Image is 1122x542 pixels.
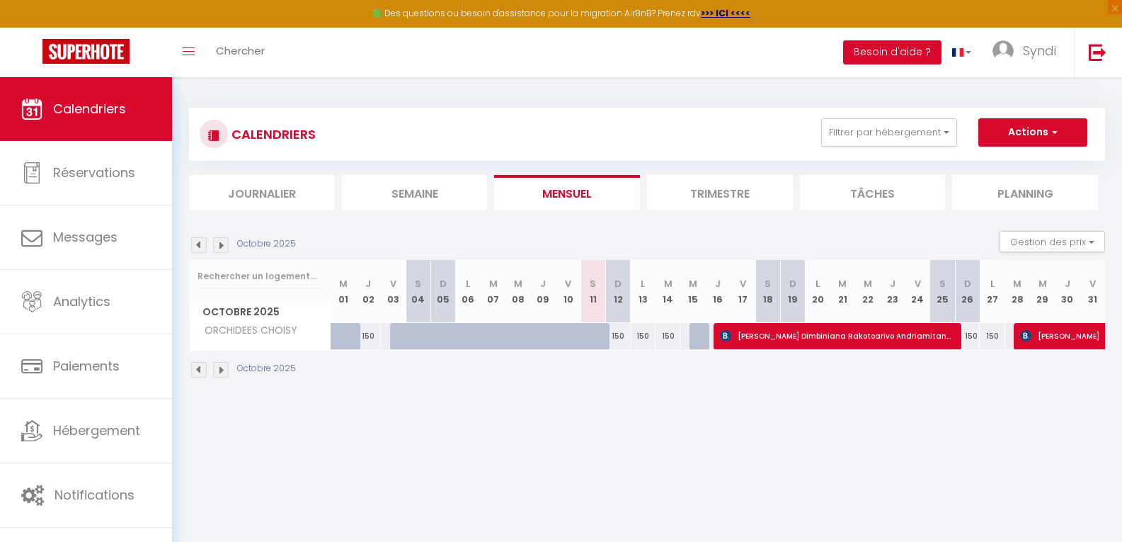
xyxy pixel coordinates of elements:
[53,293,110,310] span: Analytics
[216,43,265,58] span: Chercher
[580,260,605,323] th: 11
[720,322,951,349] span: [PERSON_NAME] Dimbiniana Rakotoarivo Andriamitantsoa
[228,118,316,150] h3: CALENDRIERS
[342,175,488,210] li: Semaine
[689,277,697,290] abbr: M
[237,237,296,251] p: Octobre 2025
[540,277,546,290] abbr: J
[406,260,430,323] th: 04
[955,323,980,349] div: 150
[806,260,830,323] th: 20
[930,260,955,323] th: 25
[331,260,356,323] th: 01
[514,277,522,290] abbr: M
[456,260,481,323] th: 06
[664,277,672,290] abbr: M
[864,277,872,290] abbr: M
[952,175,1098,210] li: Planning
[1005,260,1030,323] th: 28
[481,260,505,323] th: 07
[356,260,381,323] th: 02
[192,323,301,339] span: ORCHIDEES CHOISY
[1089,277,1096,290] abbr: V
[821,118,957,147] button: Filtrer par hébergement
[605,323,630,349] div: 150
[556,260,580,323] th: 10
[978,118,1087,147] button: Actions
[890,277,895,290] abbr: J
[1080,260,1105,323] th: 31
[880,260,905,323] th: 23
[53,422,140,439] span: Hébergement
[356,323,381,349] div: 150
[939,277,946,290] abbr: S
[855,260,880,323] th: 22
[631,323,656,349] div: 150
[339,277,348,290] abbr: M
[494,175,640,210] li: Mensuel
[1030,260,1055,323] th: 29
[964,277,971,290] abbr: D
[605,260,630,323] th: 12
[765,277,771,290] abbr: S
[631,260,656,323] th: 13
[198,264,323,289] input: Rechercher un logement...
[1055,260,1080,323] th: 30
[982,28,1074,77] a: ... Syndi
[843,40,941,64] button: Besoin d'aide ?
[830,260,855,323] th: 21
[53,357,120,375] span: Paiements
[656,260,680,323] th: 14
[614,277,622,290] abbr: D
[1013,277,1021,290] abbr: M
[990,277,995,290] abbr: L
[390,277,396,290] abbr: V
[189,175,335,210] li: Journalier
[53,228,118,246] span: Messages
[1089,43,1106,61] img: logout
[565,277,571,290] abbr: V
[1065,277,1070,290] abbr: J
[505,260,530,323] th: 08
[415,277,421,290] abbr: S
[955,260,980,323] th: 26
[1038,277,1047,290] abbr: M
[780,260,805,323] th: 19
[431,260,456,323] th: 05
[440,277,447,290] abbr: D
[992,40,1014,62] img: ...
[680,260,705,323] th: 15
[656,323,680,349] div: 150
[53,100,126,118] span: Calendriers
[55,486,134,504] span: Notifications
[365,277,371,290] abbr: J
[1023,42,1056,60] span: Syndi
[237,362,296,376] p: Octobre 2025
[641,277,645,290] abbr: L
[381,260,406,323] th: 03
[980,260,1004,323] th: 27
[915,277,921,290] abbr: V
[740,277,746,290] abbr: V
[731,260,755,323] th: 17
[1000,231,1105,252] button: Gestion des prix
[705,260,730,323] th: 16
[590,277,596,290] abbr: S
[980,323,1004,349] div: 150
[838,277,847,290] abbr: M
[715,277,721,290] abbr: J
[789,277,796,290] abbr: D
[647,175,793,210] li: Trimestre
[531,260,556,323] th: 09
[701,7,750,19] a: >>> ICI <<<<
[755,260,780,323] th: 18
[205,28,275,77] a: Chercher
[489,277,498,290] abbr: M
[905,260,930,323] th: 24
[190,302,331,322] span: Octobre 2025
[42,39,130,64] img: Super Booking
[800,175,946,210] li: Tâches
[53,164,135,181] span: Réservations
[466,277,470,290] abbr: L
